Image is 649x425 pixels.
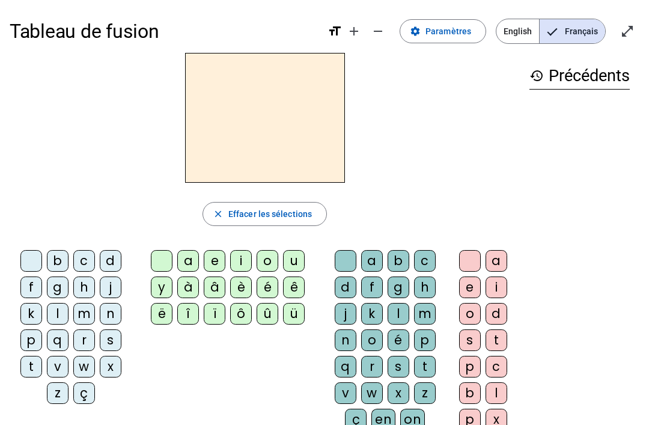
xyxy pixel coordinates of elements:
[100,277,121,298] div: j
[257,277,278,298] div: é
[486,277,507,298] div: i
[100,303,121,325] div: n
[335,303,356,325] div: j
[388,356,409,378] div: s
[177,250,199,272] div: a
[283,250,305,272] div: u
[47,277,69,298] div: g
[257,250,278,272] div: o
[414,303,436,325] div: m
[400,19,486,43] button: Paramètres
[342,19,366,43] button: Augmenter la taille de la police
[20,356,42,378] div: t
[151,303,172,325] div: ë
[459,382,481,404] div: b
[540,19,605,43] span: Français
[366,19,390,43] button: Diminuer la taille de la police
[486,356,507,378] div: c
[203,202,327,226] button: Effacer les sélections
[228,207,312,221] span: Effacer les sélections
[425,24,471,38] span: Paramètres
[371,24,385,38] mat-icon: remove
[283,277,305,298] div: ê
[230,303,252,325] div: ô
[414,250,436,272] div: c
[459,277,481,298] div: e
[47,356,69,378] div: v
[414,356,436,378] div: t
[73,382,95,404] div: ç
[335,382,356,404] div: v
[213,209,224,219] mat-icon: close
[388,382,409,404] div: x
[361,277,383,298] div: f
[414,382,436,404] div: z
[73,303,95,325] div: m
[459,303,481,325] div: o
[361,382,383,404] div: w
[100,356,121,378] div: x
[388,277,409,298] div: g
[47,250,69,272] div: b
[335,277,356,298] div: d
[204,303,225,325] div: ï
[361,303,383,325] div: k
[459,356,481,378] div: p
[414,277,436,298] div: h
[47,329,69,351] div: q
[328,24,342,38] mat-icon: format_size
[459,329,481,351] div: s
[283,303,305,325] div: ü
[100,329,121,351] div: s
[529,69,544,83] mat-icon: history
[347,24,361,38] mat-icon: add
[257,303,278,325] div: û
[177,277,199,298] div: à
[177,303,199,325] div: î
[414,329,436,351] div: p
[73,277,95,298] div: h
[151,277,172,298] div: y
[335,329,356,351] div: n
[10,12,318,50] h1: Tableau de fusion
[47,382,69,404] div: z
[230,250,252,272] div: i
[20,303,42,325] div: k
[496,19,606,44] mat-button-toggle-group: Language selection
[486,303,507,325] div: d
[335,356,356,378] div: q
[361,329,383,351] div: o
[100,250,121,272] div: d
[361,356,383,378] div: r
[529,63,630,90] h3: Précédents
[388,303,409,325] div: l
[20,277,42,298] div: f
[204,277,225,298] div: â
[388,250,409,272] div: b
[496,19,539,43] span: English
[615,19,639,43] button: Entrer en plein écran
[47,303,69,325] div: l
[361,250,383,272] div: a
[73,356,95,378] div: w
[73,250,95,272] div: c
[388,329,409,351] div: é
[230,277,252,298] div: è
[486,250,507,272] div: a
[620,24,635,38] mat-icon: open_in_full
[410,26,421,37] mat-icon: settings
[204,250,225,272] div: e
[486,382,507,404] div: l
[20,329,42,351] div: p
[73,329,95,351] div: r
[486,329,507,351] div: t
